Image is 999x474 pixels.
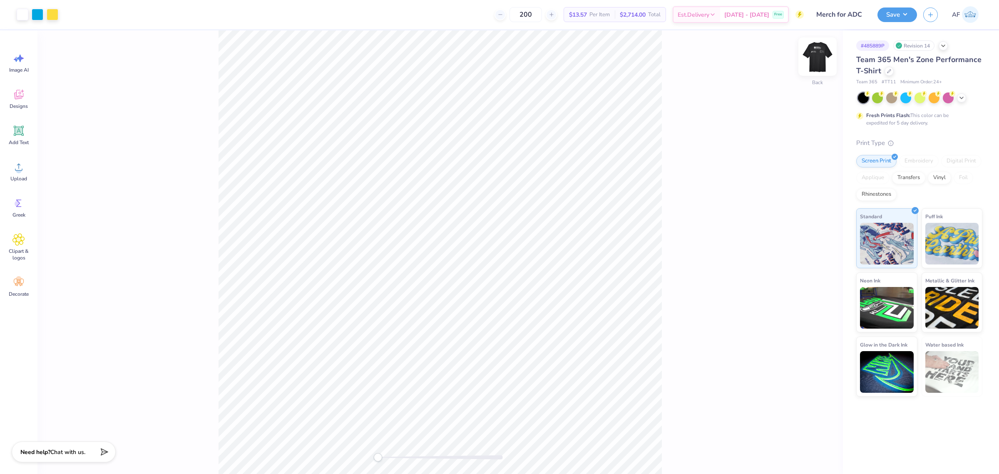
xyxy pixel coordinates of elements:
span: Designs [10,103,28,110]
button: Save [877,7,917,22]
div: Applique [856,172,890,184]
span: Est. Delivery [678,10,709,19]
span: Water based Ink [925,340,964,349]
img: Standard [860,223,914,264]
span: Image AI [9,67,29,73]
img: Puff Ink [925,223,979,264]
div: Embroidery [899,155,939,167]
input: – – [509,7,542,22]
img: Neon Ink [860,287,914,329]
span: Total [648,10,661,19]
div: Rhinestones [856,188,897,201]
span: Team 365 [856,79,877,86]
span: # TT11 [882,79,896,86]
span: Puff Ink [925,212,943,221]
span: Metallic & Glitter Ink [925,276,974,285]
div: Screen Print [856,155,897,167]
span: Greek [12,212,25,218]
div: This color can be expedited for 5 day delivery. [866,112,969,127]
span: Chat with us. [50,448,85,456]
span: Standard [860,212,882,221]
a: AF [948,6,982,23]
strong: Need help? [20,448,50,456]
div: Transfers [892,172,925,184]
img: Ana Francesca Bustamante [962,6,979,23]
span: Team 365 Men's Zone Performance T-Shirt [856,55,982,76]
div: Foil [954,172,973,184]
span: Per Item [589,10,610,19]
span: Decorate [9,291,29,297]
span: Clipart & logos [5,248,32,261]
div: # 485889P [856,40,889,51]
img: Metallic & Glitter Ink [925,287,979,329]
div: Print Type [856,138,982,148]
span: Upload [10,175,27,182]
span: $13.57 [569,10,587,19]
img: Water based Ink [925,351,979,393]
span: Minimum Order: 24 + [900,79,942,86]
div: Digital Print [941,155,982,167]
img: Glow in the Dark Ink [860,351,914,393]
div: Accessibility label [374,453,382,462]
div: Revision 14 [893,40,934,51]
span: Add Text [9,139,29,146]
span: [DATE] - [DATE] [724,10,769,19]
div: Back [812,79,823,86]
img: Back [801,40,834,73]
span: Neon Ink [860,276,880,285]
span: AF [952,10,960,20]
div: Vinyl [928,172,951,184]
span: Free [774,12,782,17]
input: Untitled Design [810,6,871,23]
strong: Fresh Prints Flash: [866,112,910,119]
span: Glow in the Dark Ink [860,340,907,349]
span: $2,714.00 [620,10,646,19]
